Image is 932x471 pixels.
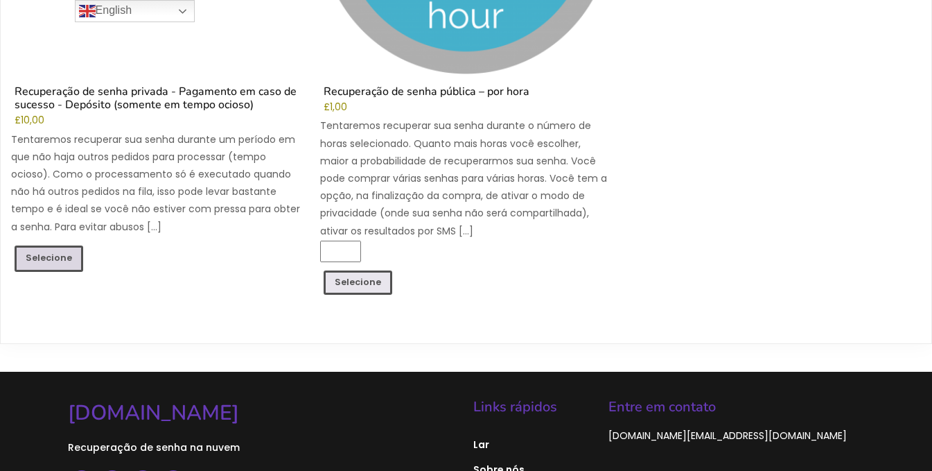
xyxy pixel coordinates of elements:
[68,399,239,427] font: [DOMAIN_NAME]
[335,276,381,288] font: Selecione
[608,429,847,443] a: [DOMAIN_NAME][EMAIL_ADDRESS][DOMAIN_NAME]
[79,3,96,19] img: en
[608,429,847,443] font: [DOMAIN_NAME][EMAIL_ADDRESS][DOMAIN_NAME]
[320,241,360,262] input: Quantidade do produto
[330,101,347,114] font: 1,00
[320,119,607,237] font: Tentaremos recuperar sua senha durante o número de horas selecionado. Quanto mais horas você esco...
[473,397,557,416] font: Links rápidos
[26,252,72,264] font: Selecione
[324,271,392,295] a: Adicionar ao carrinho: “Recuperação de senha pública - por hora”
[324,101,330,114] font: £
[11,132,300,234] font: Tentaremos recuperar sua senha durante um período em que não haja outros pedidos para processar (...
[473,438,489,452] font: Lar
[68,400,459,427] a: [DOMAIN_NAME]
[608,397,716,416] font: Entre em contato
[473,432,595,457] a: Lar
[68,440,240,454] font: Recuperação de senha na nuvem
[15,84,297,112] font: Recuperação de senha privada - Pagamento em caso de sucesso - Depósito (somente em tempo ocioso)
[324,84,529,99] font: Recuperação de senha pública – por hora
[15,114,21,127] font: £
[15,246,83,272] a: Adicionar ao carrinho: “Recuperação de senha privada - Pagamento em caso de sucesso - Depósito (s...
[21,114,44,127] font: 10,00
